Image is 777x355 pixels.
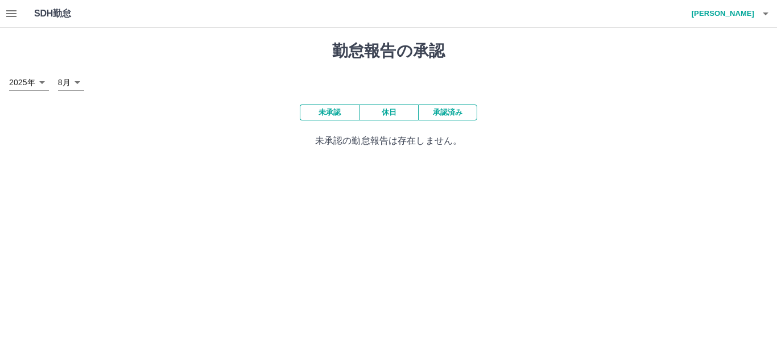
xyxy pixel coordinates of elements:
div: 2025年 [9,74,49,91]
button: 未承認 [300,105,359,120]
button: 休日 [359,105,418,120]
div: 8月 [58,74,84,91]
h1: 勤怠報告の承認 [9,41,768,61]
button: 承認済み [418,105,477,120]
p: 未承認の勤怠報告は存在しません。 [9,134,768,148]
